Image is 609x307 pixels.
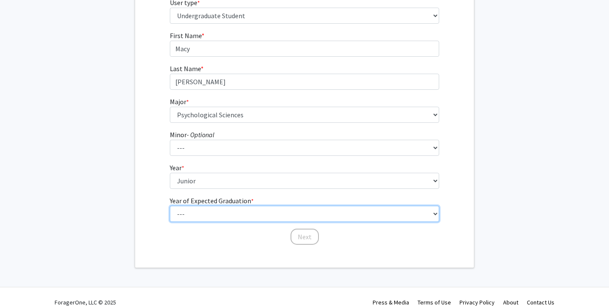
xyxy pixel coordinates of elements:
[373,299,409,306] a: Press & Media
[170,64,201,73] span: Last Name
[170,196,254,206] label: Year of Expected Graduation
[418,299,451,306] a: Terms of Use
[187,130,214,139] i: - Optional
[460,299,495,306] a: Privacy Policy
[170,97,189,107] label: Major
[170,163,184,173] label: Year
[291,229,319,245] button: Next
[527,299,554,306] a: Contact Us
[170,130,214,140] label: Minor
[6,269,36,301] iframe: Chat
[503,299,518,306] a: About
[170,31,202,40] span: First Name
